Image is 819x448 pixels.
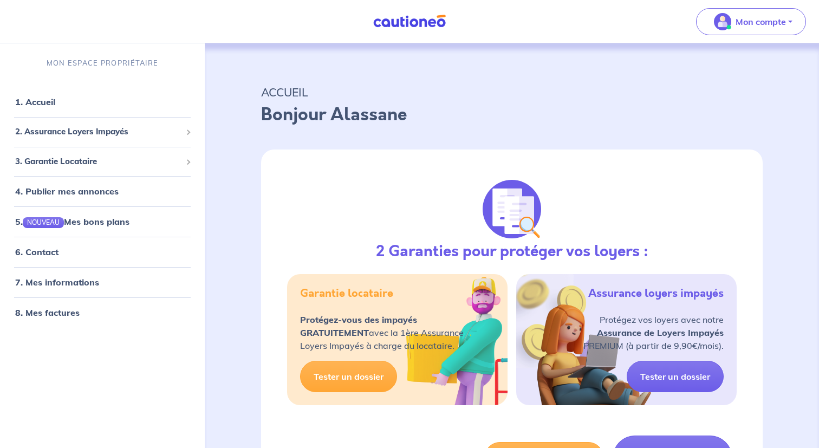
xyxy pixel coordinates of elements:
a: 4. Publier mes annonces [15,186,119,197]
p: MON ESPACE PROPRIÉTAIRE [47,58,158,68]
img: illu_account_valid_menu.svg [714,13,731,30]
strong: Protégez-vous des impayés GRATUITEMENT [300,314,417,338]
div: 3. Garantie Locataire [4,151,200,172]
span: 2. Assurance Loyers Impayés [15,126,181,138]
div: 8. Mes factures [4,302,200,323]
a: Tester un dossier [627,361,724,392]
div: 6. Contact [4,241,200,263]
div: 2. Assurance Loyers Impayés [4,121,200,142]
p: Mon compte [736,15,786,28]
h5: Assurance loyers impayés [588,287,724,300]
h3: 2 Garanties pour protéger vos loyers : [376,243,648,261]
p: Bonjour Alassane [261,102,763,128]
button: illu_account_valid_menu.svgMon compte [696,8,806,35]
a: 1. Accueil [15,96,55,107]
a: 8. Mes factures [15,307,80,318]
p: avec la 1ère Assurance Loyers Impayés à charge du locataire. [300,313,464,352]
img: justif-loupe [483,180,541,238]
div: 4. Publier mes annonces [4,180,200,202]
div: 1. Accueil [4,91,200,113]
h5: Garantie locataire [300,287,393,300]
a: 7. Mes informations [15,277,99,288]
a: 6. Contact [15,246,58,257]
span: 3. Garantie Locataire [15,155,181,167]
strong: Assurance de Loyers Impayés [597,327,724,338]
a: Tester un dossier [300,361,397,392]
img: Cautioneo [369,15,450,28]
div: 7. Mes informations [4,271,200,293]
a: 5.NOUVEAUMes bons plans [15,216,129,227]
p: ACCUEIL [261,82,763,102]
div: 5.NOUVEAUMes bons plans [4,211,200,232]
p: Protégez vos loyers avec notre PREMIUM (à partir de 9,90€/mois). [583,313,724,352]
